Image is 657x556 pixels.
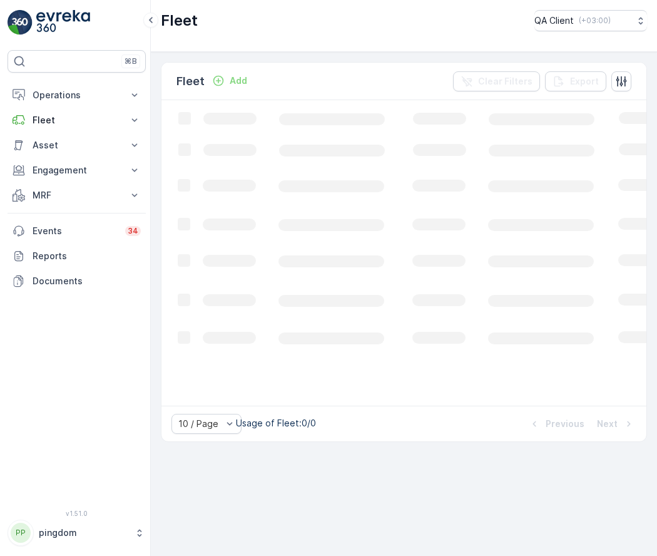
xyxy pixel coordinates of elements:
[39,527,128,539] p: pingdom
[8,269,146,294] a: Documents
[33,139,121,152] p: Asset
[8,183,146,208] button: MRF
[36,10,90,35] img: logo_light-DOdMpM7g.png
[534,10,647,31] button: QA Client(+03:00)
[8,133,146,158] button: Asset
[33,250,141,262] p: Reports
[33,189,121,202] p: MRF
[8,244,146,269] a: Reports
[236,417,316,430] p: Usage of Fleet : 0/0
[33,275,141,287] p: Documents
[230,75,247,87] p: Add
[33,225,118,237] p: Events
[11,523,31,543] div: PP
[527,416,586,431] button: Previous
[8,83,146,108] button: Operations
[33,164,121,177] p: Engagement
[579,16,611,26] p: ( +03:00 )
[33,114,121,126] p: Fleet
[478,75,532,88] p: Clear Filters
[570,75,599,88] p: Export
[8,520,146,546] button: PPpingdom
[8,108,146,133] button: Fleet
[534,14,574,27] p: QA Client
[8,158,146,183] button: Engagement
[8,510,146,517] span: v 1.51.0
[453,71,540,91] button: Clear Filters
[8,219,146,244] a: Events34
[33,89,121,101] p: Operations
[545,71,606,91] button: Export
[546,418,584,430] p: Previous
[125,56,137,66] p: ⌘B
[161,11,198,31] p: Fleet
[128,226,138,236] p: 34
[596,416,636,431] button: Next
[597,418,618,430] p: Next
[176,73,205,90] p: Fleet
[8,10,33,35] img: logo
[207,73,252,88] button: Add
